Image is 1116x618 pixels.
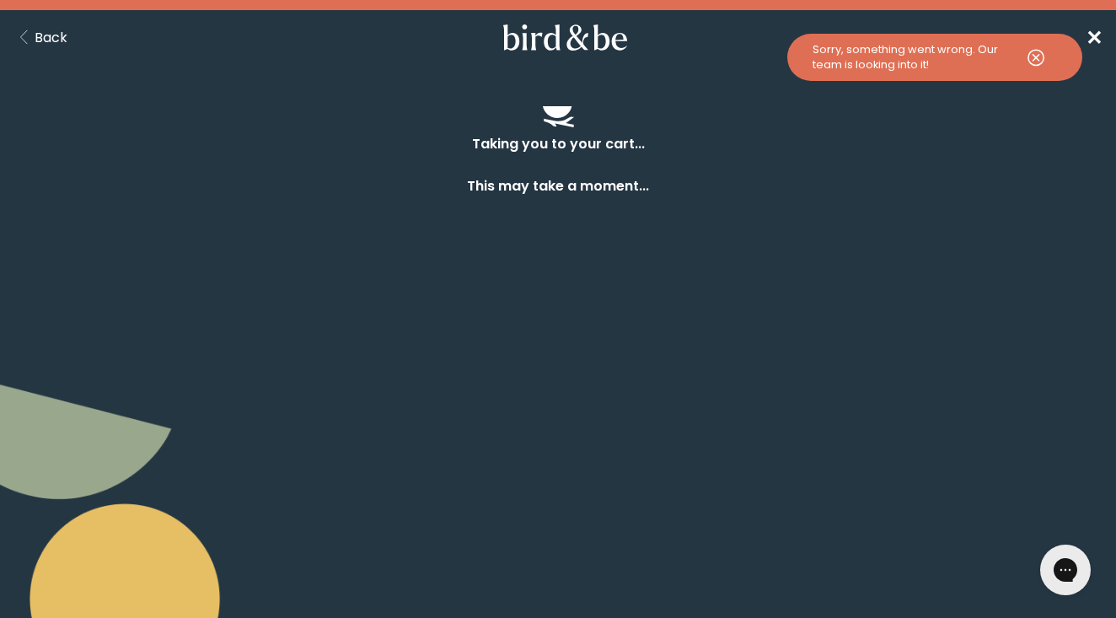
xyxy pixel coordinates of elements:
[787,34,1082,81] button: Sorry, something went wrong. Our team is looking into it!
[1032,539,1099,601] iframe: Gorgias live chat messenger
[1086,23,1103,52] a: ✕
[13,27,67,48] button: Back Button
[813,42,1015,73] div: Sorry, something went wrong. Our team is looking into it!
[1086,24,1103,51] span: ✕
